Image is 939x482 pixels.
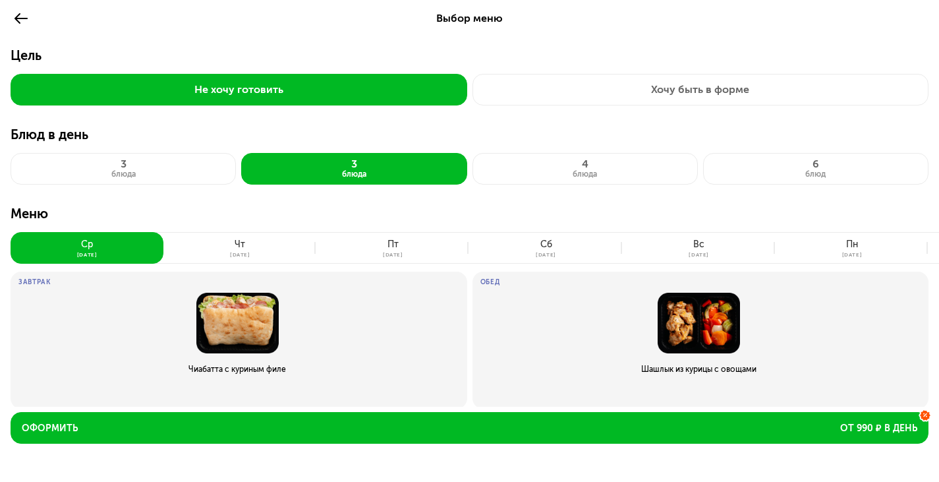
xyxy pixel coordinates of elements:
[342,169,366,179] div: блюда
[693,239,704,250] div: вс
[77,252,98,257] div: [DATE]
[11,74,467,105] button: Не хочу готовить
[111,159,136,169] div: 3
[573,159,597,169] div: 4
[472,74,929,105] button: Хочу быть в форме
[480,293,919,353] img: Шашлык из курицы с овощами
[536,252,556,257] div: [DATE]
[316,232,469,264] button: пт[DATE]
[11,412,928,444] button: Оформитьот 990 ₽ в день
[776,232,928,264] button: пн[DATE]
[11,206,928,232] p: Меню
[480,278,500,286] p: Обед
[383,252,403,257] div: [DATE]
[842,252,863,257] div: [DATE]
[703,153,928,185] button: 6блюд
[11,47,928,74] p: Цель
[387,239,399,250] div: пт
[480,364,919,375] p: Шашлык из курицы с овощами
[689,252,709,257] div: [DATE]
[573,169,597,179] div: блюда
[623,232,776,264] button: вс[DATE]
[540,239,552,250] div: сб
[235,239,245,250] div: чт
[805,159,826,169] div: 6
[11,153,236,185] button: 3блюда
[111,169,136,179] div: блюда
[11,232,163,264] button: ср[DATE]
[81,239,93,250] div: ср
[840,422,917,435] span: от 990 ₽ в день
[18,293,457,353] img: Чиабатта с куриным филе
[469,232,622,264] button: сб[DATE]
[18,364,457,375] p: Чиабатта с куриным филе
[241,153,467,185] button: 3блюда
[846,239,858,250] div: пн
[472,153,698,185] button: 4блюда
[230,252,250,257] div: [DATE]
[163,232,316,264] button: чт[DATE]
[18,278,51,286] p: Завтрак
[11,127,928,153] p: Блюд в день
[805,169,826,179] div: блюд
[342,159,366,169] div: 3
[436,12,503,24] span: Выбор меню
